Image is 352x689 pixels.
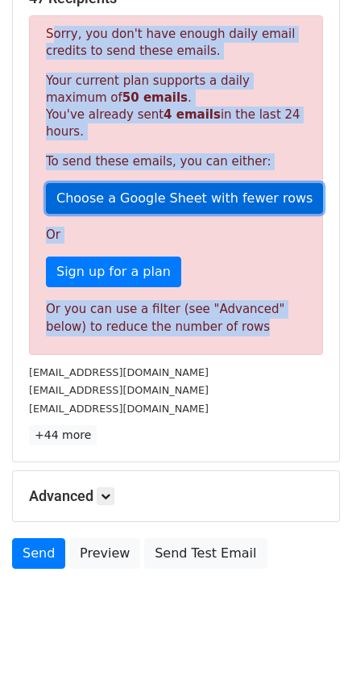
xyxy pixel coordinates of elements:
div: Widget de chat [271,612,352,689]
a: Send [12,538,65,569]
a: Sign up for a plan [46,257,181,287]
a: Preview [69,538,140,569]
iframe: Chat Widget [271,612,352,689]
p: Your current plan supports a daily maximum of . You've already sent in the last 24 hours. [46,73,306,140]
p: Sorry, you don't have enough daily email credits to send these emails. [46,26,306,60]
small: [EMAIL_ADDRESS][DOMAIN_NAME] [29,366,209,378]
div: Or you can use a filter (see "Advanced" below) to reduce the number of rows [46,300,306,336]
strong: 4 emails [164,107,221,122]
h5: Advanced [29,487,323,505]
small: [EMAIL_ADDRESS][DOMAIN_NAME] [29,403,209,415]
small: [EMAIL_ADDRESS][DOMAIN_NAME] [29,384,209,396]
a: +44 more [29,425,97,445]
strong: 50 emails [122,90,188,105]
a: Choose a Google Sheet with fewer rows [46,183,323,214]
p: Or [46,227,306,244]
a: Send Test Email [144,538,267,569]
p: To send these emails, you can either: [46,153,306,170]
